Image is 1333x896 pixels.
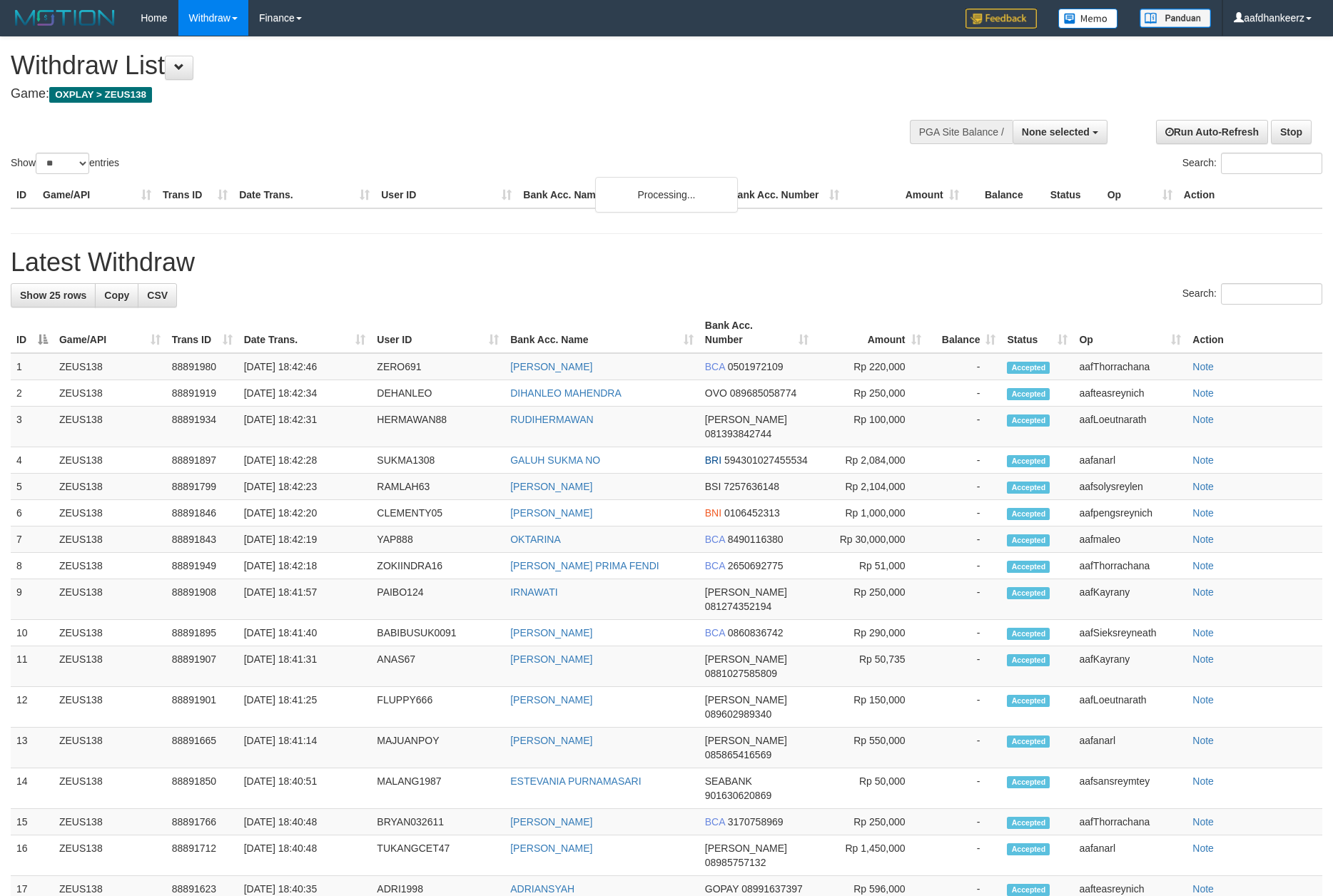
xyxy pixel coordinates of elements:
[1007,654,1050,666] span: Accepted
[1073,380,1187,407] td: aafteasreynich
[166,407,238,447] td: 88891934
[11,87,874,101] h4: Game:
[510,653,592,665] a: [PERSON_NAME]
[1073,474,1187,500] td: aafsolysreylen
[1192,816,1214,828] a: Note
[705,481,721,492] span: BSI
[1007,884,1050,896] span: Accepted
[705,534,725,545] span: BCA
[166,380,238,407] td: 88891919
[1073,447,1187,474] td: aafanarl
[1007,587,1050,599] span: Accepted
[927,553,1002,579] td: -
[814,526,927,553] td: Rp 30,000,000
[1192,627,1214,638] a: Note
[1073,809,1187,835] td: aafThorrachana
[166,526,238,553] td: 88891843
[814,474,927,500] td: Rp 2,104,000
[1178,182,1322,208] th: Action
[814,809,927,835] td: Rp 250,000
[238,474,372,500] td: [DATE] 18:42:23
[11,312,54,353] th: ID: activate to sort column descending
[11,7,119,29] img: MOTION_logo.png
[11,407,54,447] td: 3
[20,290,86,301] span: Show 25 rows
[54,835,166,876] td: ZEUS138
[36,153,89,174] select: Showentries
[166,809,238,835] td: 88891766
[238,447,372,474] td: [DATE] 18:42:28
[510,361,592,372] a: [PERSON_NAME]
[705,708,771,720] span: Copy 089602989340 to clipboard
[1007,561,1050,573] span: Accepted
[510,842,592,854] a: [PERSON_NAME]
[54,687,166,728] td: ZEUS138
[166,835,238,876] td: 88891712
[705,361,725,372] span: BCA
[1073,687,1187,728] td: aafLoeutnarath
[1221,153,1322,174] input: Search:
[705,653,787,665] span: [PERSON_NAME]
[1007,695,1050,707] span: Accepted
[927,646,1002,687] td: -
[166,500,238,526] td: 88891846
[1007,482,1050,494] span: Accepted
[54,353,166,380] td: ZEUS138
[1156,120,1268,144] a: Run Auto-Refresh
[510,481,592,492] a: [PERSON_NAME]
[705,560,725,571] span: BCA
[54,809,166,835] td: ZEUS138
[510,507,592,519] a: [PERSON_NAME]
[1073,526,1187,553] td: aafmaleo
[371,646,505,687] td: ANAS67
[1182,283,1322,305] label: Search:
[11,809,54,835] td: 15
[510,883,574,895] a: ADRIANSYAH
[166,620,238,646] td: 88891895
[238,687,372,728] td: [DATE] 18:41:25
[1192,586,1214,598] a: Note
[54,526,166,553] td: ZEUS138
[371,835,505,876] td: TUKANGCET47
[238,312,372,353] th: Date Trans.: activate to sort column ascending
[927,768,1002,809] td: -
[11,353,54,380] td: 1
[705,775,752,787] span: SEABANK
[705,387,727,399] span: OVO
[233,182,375,208] th: Date Trans.
[814,553,927,579] td: Rp 51,000
[927,380,1002,407] td: -
[814,579,927,620] td: Rp 250,000
[11,51,874,80] h1: Withdraw List
[927,620,1002,646] td: -
[371,500,505,526] td: CLEMENTY05
[724,481,779,492] span: Copy 7257636148 to clipboard
[166,687,238,728] td: 88891901
[705,694,787,706] span: [PERSON_NAME]
[11,500,54,526] td: 6
[927,809,1002,835] td: -
[138,283,177,307] a: CSV
[699,312,814,353] th: Bank Acc. Number: activate to sort column ascending
[1073,620,1187,646] td: aafSieksreyneath
[595,177,738,213] div: Processing...
[510,694,592,706] a: [PERSON_NAME]
[1073,312,1187,353] th: Op: activate to sort column ascending
[1192,361,1214,372] a: Note
[1073,407,1187,447] td: aafLoeutnarath
[54,646,166,687] td: ZEUS138
[1013,120,1108,144] button: None selected
[814,500,927,526] td: Rp 1,000,000
[1271,120,1312,144] a: Stop
[11,380,54,407] td: 2
[371,312,505,353] th: User ID: activate to sort column ascending
[375,182,517,208] th: User ID
[1058,9,1118,29] img: Button%20Memo.svg
[238,579,372,620] td: [DATE] 18:41:57
[1187,312,1322,353] th: Action
[814,687,927,728] td: Rp 150,000
[1192,414,1214,425] a: Note
[371,353,505,380] td: ZERO691
[705,414,787,425] span: [PERSON_NAME]
[54,380,166,407] td: ZEUS138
